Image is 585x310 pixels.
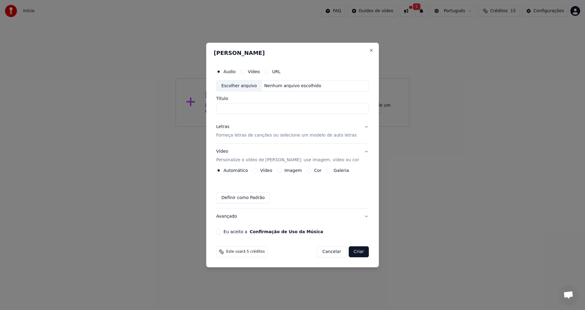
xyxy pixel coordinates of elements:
div: Letras [216,124,229,130]
button: Definir como Padrão [216,192,270,203]
div: Vídeo [216,149,359,163]
p: Personalize o vídeo de [PERSON_NAME]: use imagem, vídeo ou cor [216,157,359,163]
label: Imagem [284,168,302,173]
span: Este usará 5 créditos [226,249,265,254]
label: Título [216,97,369,101]
button: Criar [349,246,369,257]
label: Galeria [334,168,349,173]
button: LetrasForneça letras de canções ou selecione um modelo de auto letras [216,119,369,144]
button: Avançado [216,208,369,224]
label: Eu aceito a [224,230,323,234]
button: Cancelar [317,246,346,257]
label: Cor [314,168,321,173]
label: Automático [224,168,248,173]
div: Nenhum arquivo escolhido [262,83,324,89]
button: VídeoPersonalize o vídeo de [PERSON_NAME]: use imagem, vídeo ou cor [216,144,369,168]
h2: [PERSON_NAME] [214,50,371,56]
p: Forneça letras de canções ou selecione um modelo de auto letras [216,133,357,139]
label: Vídeo [260,168,272,173]
label: URL [272,69,281,74]
div: VídeoPersonalize o vídeo de [PERSON_NAME]: use imagem, vídeo ou cor [216,168,369,208]
button: Eu aceito a [250,230,323,234]
label: Vídeo [248,69,260,74]
label: Áudio [224,69,236,74]
div: Escolher arquivo [217,80,262,91]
